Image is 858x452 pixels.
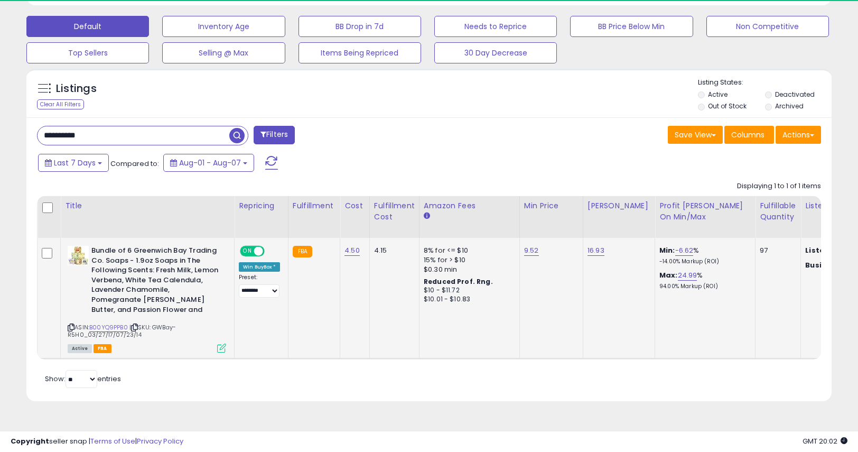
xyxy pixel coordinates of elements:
div: Fulfillable Quantity [760,200,796,223]
button: Last 7 Days [38,154,109,172]
label: Out of Stock [708,102,747,110]
span: Columns [731,130,764,140]
span: Last 7 Days [54,158,96,168]
a: 9.52 [524,245,539,256]
button: Columns [724,126,774,144]
span: Show: entries [45,374,121,384]
button: Inventory Age [162,16,285,37]
div: 4.15 [374,246,411,255]
b: Reduced Prof. Rng. [424,277,493,286]
strong: Copyright [11,436,49,446]
span: ON [241,247,254,256]
div: Clear All Filters [37,99,84,109]
small: FBA [293,246,312,257]
div: $0.30 min [424,265,511,274]
div: Preset: [239,274,280,298]
th: The percentage added to the cost of goods (COGS) that forms the calculator for Min & Max prices. [655,196,756,238]
a: 16.93 [587,245,604,256]
button: Selling @ Max [162,42,285,63]
label: Archived [775,102,804,110]
p: 94.00% Markup (ROI) [659,283,747,290]
button: Top Sellers [26,42,149,63]
span: All listings currently available for purchase on Amazon [68,344,92,353]
a: 24.99 [678,270,697,281]
div: Fulfillment Cost [374,200,415,223]
span: | SKU: GWBay-R5H0_03/27/17/07/23/14 [68,323,176,339]
div: $10 - $11.72 [424,286,511,295]
div: % [659,246,747,265]
a: Terms of Use [90,436,135,446]
b: Min: [659,245,675,255]
div: Fulfillment [293,200,335,211]
div: 97 [760,246,792,255]
b: Bundle of 6 Greenwich Bay Trading Co. Soaps - 1.9oz Soaps in The Following Scents: Fresh Milk, Le... [91,246,220,317]
div: Displaying 1 to 1 of 1 items [737,181,821,191]
b: Listed Price: [805,245,853,255]
button: BB Drop in 7d [299,16,421,37]
div: Win BuyBox * [239,262,280,272]
span: 2025-08-16 20:02 GMT [803,436,847,446]
div: [PERSON_NAME] [587,200,650,211]
div: Profit [PERSON_NAME] on Min/Max [659,200,751,223]
button: Aug-01 - Aug-07 [163,154,254,172]
button: 30 Day Decrease [434,42,557,63]
div: Cost [344,200,365,211]
button: Items Being Repriced [299,42,421,63]
button: Non Competitive [706,16,829,37]
button: Save View [668,126,723,144]
label: Active [708,90,728,99]
p: -14.00% Markup (ROI) [659,258,747,265]
button: BB Price Below Min [570,16,693,37]
button: Default [26,16,149,37]
div: $10.01 - $10.83 [424,295,511,304]
a: 4.50 [344,245,360,256]
small: Amazon Fees. [424,211,430,221]
img: 51qSmakGpQL._SL40_.jpg [68,246,89,265]
p: Listing States: [698,78,832,88]
button: Actions [776,126,821,144]
span: OFF [263,247,280,256]
h5: Listings [56,81,97,96]
div: % [659,271,747,290]
div: Repricing [239,200,284,211]
label: Deactivated [775,90,815,99]
div: 15% for > $10 [424,255,511,265]
a: B00YQ9PPB0 [89,323,128,332]
div: ASIN: [68,246,226,352]
div: Amazon Fees [424,200,515,211]
a: -6.62 [675,245,694,256]
b: Max: [659,270,678,280]
div: Min Price [524,200,579,211]
button: Filters [254,126,295,144]
span: Aug-01 - Aug-07 [179,158,241,168]
div: Title [65,200,230,211]
div: seller snap | | [11,437,183,447]
div: 8% for <= $10 [424,246,511,255]
a: Privacy Policy [137,436,183,446]
span: Compared to: [110,159,159,169]
span: FBA [94,344,111,353]
button: Needs to Reprice [434,16,557,37]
